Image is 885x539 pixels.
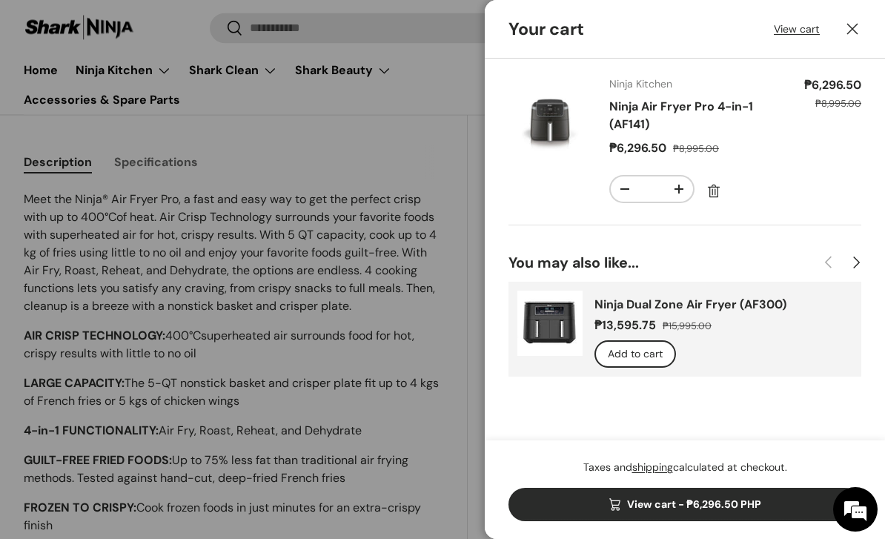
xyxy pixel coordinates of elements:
div: Ninja Kitchen [609,76,786,92]
button: Add to cart [594,340,676,368]
input: Quantity [639,176,665,202]
a: View cart [774,22,820,37]
a: Remove [700,178,727,205]
a: shipping [632,460,673,474]
dd: ₱6,296.50 [609,140,670,156]
s: ₱8,995.00 [673,142,719,155]
textarea: Type your message and click 'Submit' [7,371,282,423]
small: Taxes and calculated at checkout. [583,460,787,474]
span: We are offline. Please leave us a message. [31,170,259,320]
img: https://sharkninja.com.ph/products/ninja-air-fryer-pro-4-in-1-af141 [508,76,591,159]
a: Ninja Air Fryer Pro 4-in-1 (AF141) [609,99,753,132]
s: ₱8,995.00 [815,97,861,110]
h2: Your cart [508,18,584,40]
a: Ninja Dual Zone Air Fryer (AF300) [594,297,786,312]
a: View cart - ₱6,296.50 PHP [508,488,861,521]
em: Submit [217,423,269,443]
dd: ₱6,296.50 [804,76,861,94]
div: Leave a message [77,83,249,102]
div: Minimize live chat window [243,7,279,43]
h2: You may also like... [508,253,815,274]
